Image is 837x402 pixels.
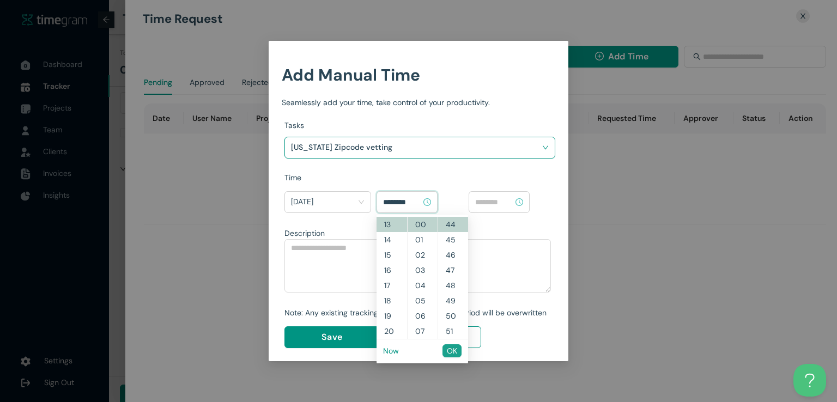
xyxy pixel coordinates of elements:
[793,364,826,397] iframe: Toggle Customer Support
[377,217,407,232] div: 13
[377,247,407,263] div: 15
[408,232,438,247] div: 01
[438,247,468,263] div: 46
[438,232,468,247] div: 45
[377,232,407,247] div: 14
[408,324,438,339] div: 07
[377,308,407,324] div: 19
[282,62,555,88] h1: Add Manual Time
[322,330,342,344] span: Save
[291,193,365,211] span: Today
[408,263,438,278] div: 03
[442,344,462,357] button: OK
[377,278,407,293] div: 17
[408,247,438,263] div: 02
[383,346,399,356] a: Now
[408,308,438,324] div: 06
[284,119,555,131] div: Tasks
[284,307,551,319] div: Note: Any existing tracking data for the selected period will be overwritten
[291,139,419,155] h1: [US_STATE] Zipcode vetting
[377,263,407,278] div: 16
[284,326,379,348] button: Save
[438,293,468,308] div: 49
[447,345,457,357] span: OK
[438,324,468,339] div: 51
[408,293,438,308] div: 05
[284,172,555,184] div: Time
[438,217,468,232] div: 44
[438,263,468,278] div: 47
[377,324,407,339] div: 20
[377,293,407,308] div: 18
[438,308,468,324] div: 50
[408,278,438,293] div: 04
[438,278,468,293] div: 48
[284,227,551,239] div: Description
[282,96,555,108] div: Seamlessly add your time, take control of your productivity.
[408,217,438,232] div: 00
